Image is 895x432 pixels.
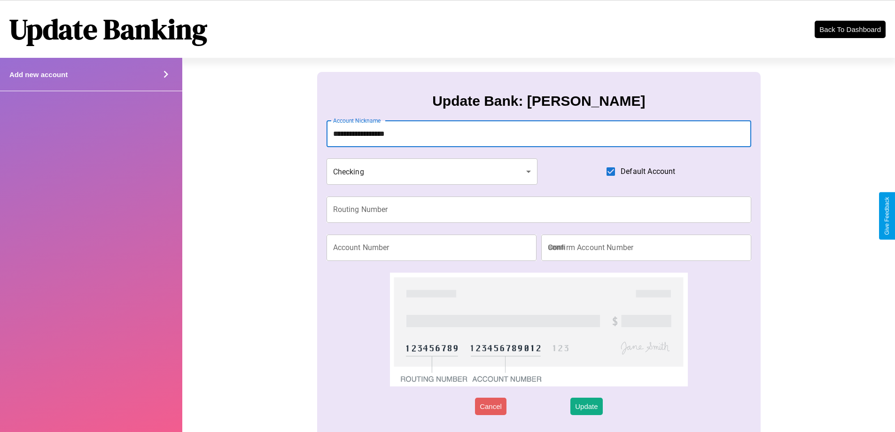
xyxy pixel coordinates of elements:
h3: Update Bank: [PERSON_NAME] [432,93,645,109]
h1: Update Banking [9,10,207,48]
span: Default Account [621,166,675,177]
button: Cancel [475,398,506,415]
div: Checking [327,158,538,185]
img: check [390,273,687,386]
div: Give Feedback [884,197,890,235]
button: Update [570,398,602,415]
h4: Add new account [9,71,68,79]
label: Account Nickname [333,117,381,125]
button: Back To Dashboard [815,21,886,38]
